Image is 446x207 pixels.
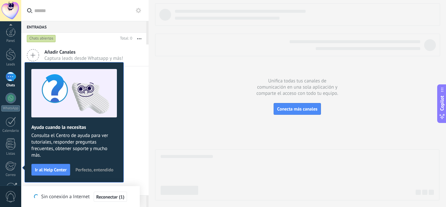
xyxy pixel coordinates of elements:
[96,195,124,199] span: Reconectar (1)
[1,62,20,67] div: Leads
[118,35,132,42] div: Total: 0
[277,106,317,112] span: Conecta más canales
[31,132,117,159] span: Consulta el Centro de ayuda para ver tutoriales, responder preguntas frecuentes, obtener soporte ...
[34,191,127,202] div: Sin conexión a Internet
[31,124,117,130] h2: Ayuda cuando la necesitas
[21,21,146,33] div: Entradas
[72,165,116,175] button: Perfecto, entendido
[274,103,321,115] button: Conecta más canales
[1,105,20,112] div: WhatsApp
[35,167,67,172] span: Ir al Help Center
[1,39,20,43] div: Panel
[44,55,123,61] span: Captura leads desde Whatsapp y más!
[75,167,113,172] span: Perfecto, entendido
[44,49,123,55] span: Añadir Canales
[31,164,70,176] button: Ir al Help Center
[1,83,20,88] div: Chats
[439,95,445,111] span: Copilot
[94,192,127,202] button: Reconectar (1)
[27,35,56,43] div: Chats abiertos
[1,173,20,177] div: Correo
[1,129,20,133] div: Calendario
[1,152,20,156] div: Listas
